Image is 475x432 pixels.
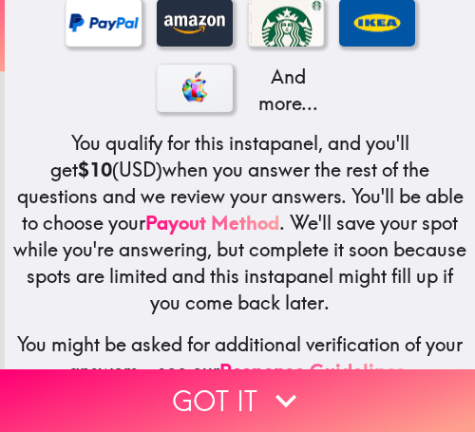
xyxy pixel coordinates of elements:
[12,130,467,316] h5: You qualify for this instapanel, and you'll get (USD) when you answer the rest of the questions a...
[248,64,324,117] p: And more...
[12,331,467,385] h5: You might be asked for additional verification of your answers - see our .
[219,359,406,383] a: Response Guidelines
[78,158,112,181] b: $10
[145,211,279,235] a: Payout Method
